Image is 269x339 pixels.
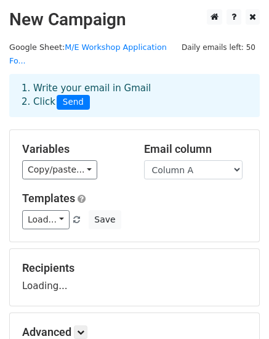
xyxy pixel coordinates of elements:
[22,142,126,156] h5: Variables
[9,9,260,30] h2: New Campaign
[22,192,75,205] a: Templates
[9,43,167,66] small: Google Sheet:
[144,142,247,156] h5: Email column
[22,261,247,275] h5: Recipients
[177,43,260,52] a: Daily emails left: 50
[9,43,167,66] a: M/E Workshop Application Fo...
[22,325,247,339] h5: Advanced
[22,160,97,179] a: Copy/paste...
[22,210,70,229] a: Load...
[22,261,247,293] div: Loading...
[12,81,257,110] div: 1. Write your email in Gmail 2. Click
[177,41,260,54] span: Daily emails left: 50
[57,95,90,110] span: Send
[89,210,121,229] button: Save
